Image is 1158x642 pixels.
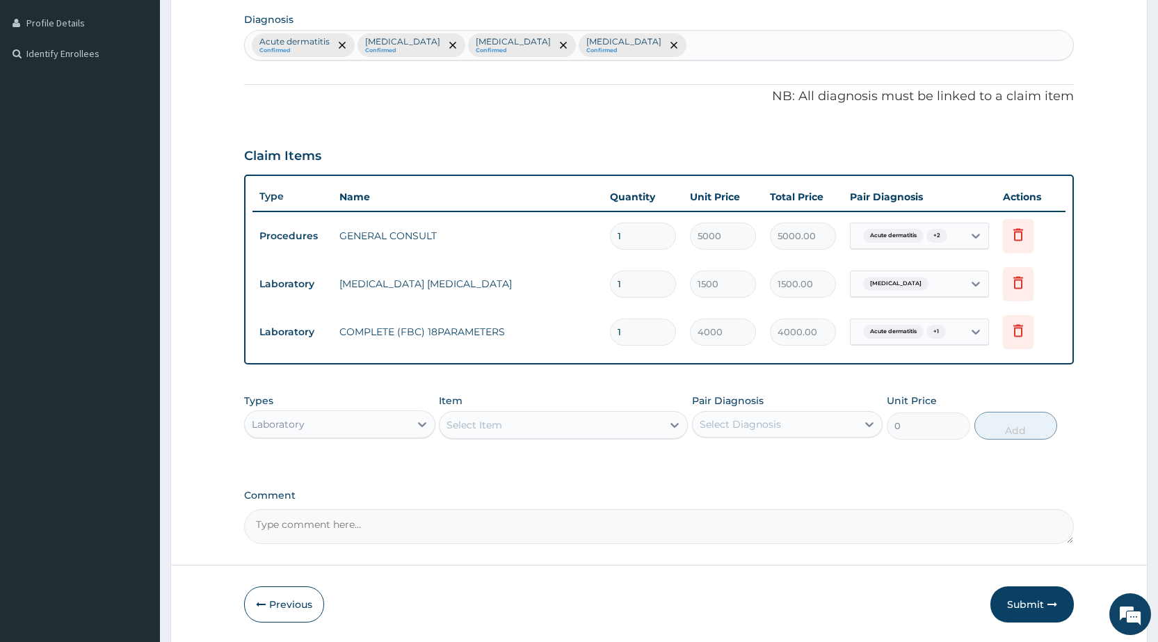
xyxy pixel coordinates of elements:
th: Unit Price [683,183,763,211]
span: remove selection option [336,39,348,51]
div: Minimize live chat window [228,7,262,40]
label: Diagnosis [244,13,293,26]
td: Laboratory [252,319,332,345]
th: Total Price [763,183,843,211]
div: Chat with us now [72,78,234,96]
span: We're online! [81,175,192,316]
span: Acute dermatitis [863,325,924,339]
td: Procedures [252,223,332,249]
textarea: Type your message and hit 'Enter' [7,380,265,428]
p: [MEDICAL_DATA] [586,36,661,47]
img: d_794563401_company_1708531726252_794563401 [26,70,56,104]
label: Pair Diagnosis [692,394,764,408]
h3: Claim Items [244,149,321,164]
th: Actions [996,183,1065,211]
td: GENERAL CONSULT [332,222,603,250]
small: Confirmed [259,47,330,54]
label: Types [244,395,273,407]
span: + 2 [926,229,947,243]
p: [MEDICAL_DATA] [476,36,551,47]
td: [MEDICAL_DATA] [MEDICAL_DATA] [332,270,603,298]
small: Confirmed [476,47,551,54]
span: remove selection option [668,39,680,51]
td: Laboratory [252,271,332,297]
span: remove selection option [557,39,570,51]
label: Comment [244,490,1074,501]
span: Acute dermatitis [863,229,924,243]
button: Add [974,412,1057,440]
th: Name [332,183,603,211]
label: Unit Price [887,394,937,408]
small: Confirmed [365,47,440,54]
button: Previous [244,586,324,623]
td: COMPLETE (FBC) 18PARAMETERS [332,318,603,346]
label: Item [439,394,463,408]
div: Select Diagnosis [700,417,781,431]
th: Pair Diagnosis [843,183,996,211]
th: Quantity [603,183,683,211]
span: remove selection option [447,39,459,51]
button: Submit [990,586,1074,623]
small: Confirmed [586,47,661,54]
div: Laboratory [252,417,305,431]
p: [MEDICAL_DATA] [365,36,440,47]
p: NB: All diagnosis must be linked to a claim item [244,88,1074,106]
p: Acute dermatitis [259,36,330,47]
span: [MEDICAL_DATA] [863,277,928,291]
div: Select Item [447,418,502,432]
span: + 1 [926,325,946,339]
th: Type [252,184,332,209]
